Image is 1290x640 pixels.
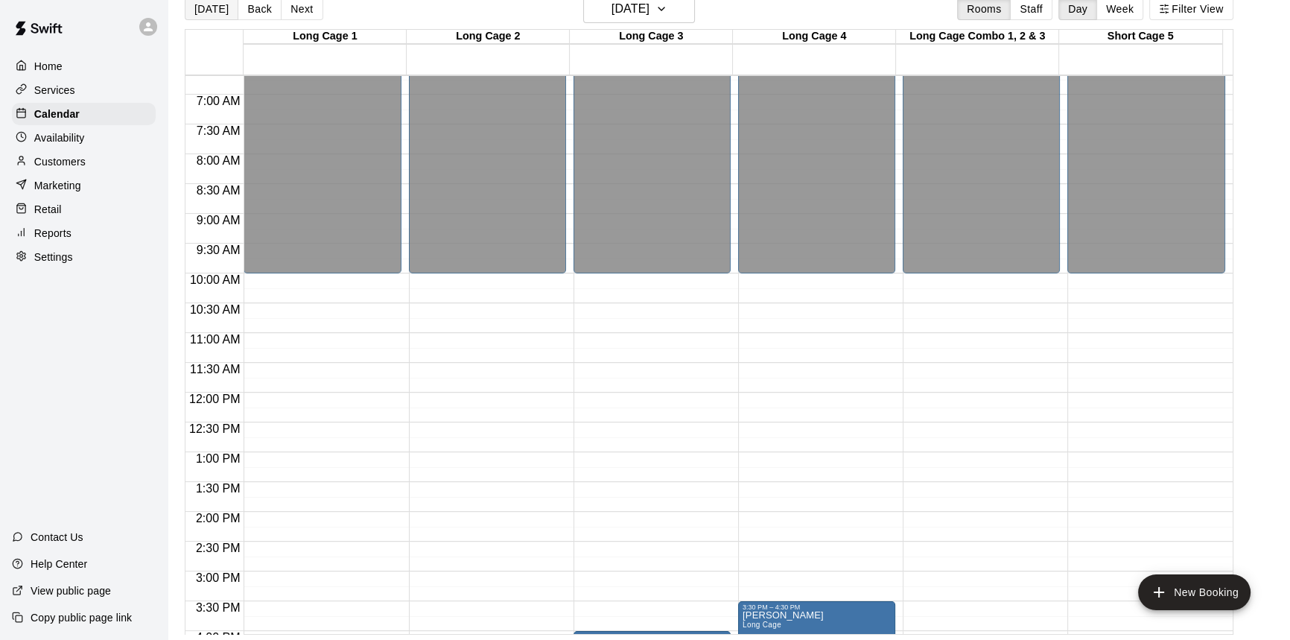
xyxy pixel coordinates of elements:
[1059,30,1222,44] div: Short Cage 5
[12,55,156,77] a: Home
[34,107,80,121] p: Calendar
[192,571,244,584] span: 3:00 PM
[12,151,156,173] a: Customers
[733,30,896,44] div: Long Cage 4
[193,184,244,197] span: 8:30 AM
[570,30,733,44] div: Long Cage 3
[12,246,156,268] a: Settings
[12,127,156,149] a: Availability
[193,154,244,167] span: 8:00 AM
[34,83,75,98] p: Services
[185,422,244,435] span: 12:30 PM
[186,363,244,376] span: 11:30 AM
[192,452,244,465] span: 1:00 PM
[186,273,244,286] span: 10:00 AM
[34,154,86,169] p: Customers
[185,393,244,405] span: 12:00 PM
[34,130,85,145] p: Availability
[743,621,781,629] span: Long Cage
[193,124,244,137] span: 7:30 AM
[34,202,62,217] p: Retail
[12,103,156,125] a: Calendar
[407,30,570,44] div: Long Cage 2
[31,610,132,625] p: Copy public page link
[193,95,244,107] span: 7:00 AM
[186,333,244,346] span: 11:00 AM
[896,30,1059,44] div: Long Cage Combo 1, 2 & 3
[34,178,81,193] p: Marketing
[34,250,73,264] p: Settings
[31,557,87,571] p: Help Center
[743,603,891,611] div: 3:30 PM – 4:30 PM
[192,512,244,525] span: 2:00 PM
[244,30,407,44] div: Long Cage 1
[192,482,244,495] span: 1:30 PM
[192,601,244,614] span: 3:30 PM
[12,79,156,101] a: Services
[12,174,156,197] a: Marketing
[12,198,156,221] a: Retail
[186,303,244,316] span: 10:30 AM
[12,222,156,244] a: Reports
[31,530,83,545] p: Contact Us
[34,226,72,241] p: Reports
[192,542,244,554] span: 2:30 PM
[193,244,244,256] span: 9:30 AM
[31,583,111,598] p: View public page
[1138,574,1251,610] button: add
[193,214,244,226] span: 9:00 AM
[34,59,63,74] p: Home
